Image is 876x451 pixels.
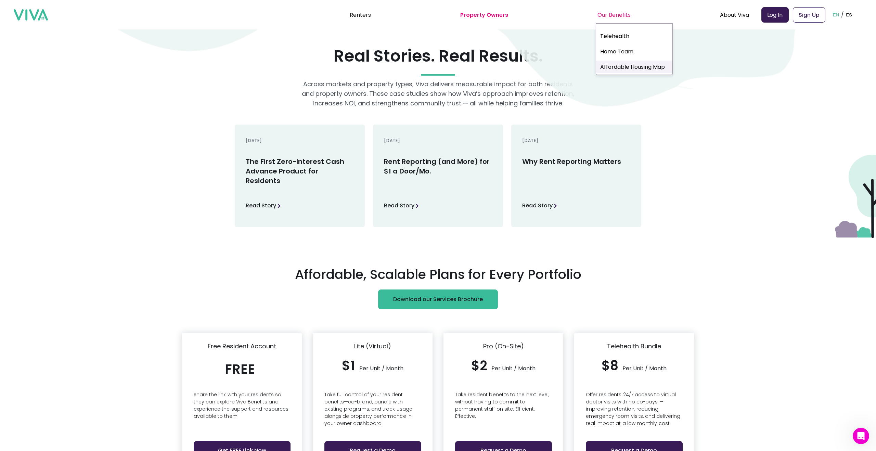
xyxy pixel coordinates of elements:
[278,204,281,208] img: arrow
[246,136,262,146] p: [DATE]
[596,30,672,42] a: Telehealth
[455,391,552,429] p: Take resident benefits to the next level, without having to commit to permanent staff on site. Ef...
[844,4,854,25] button: ES
[14,9,48,21] img: viva
[373,125,503,227] a: [DATE]Rent Reporting (and More) for $1 a Door/Mo.Read Storyarrow
[720,6,749,23] div: About Viva
[511,125,641,227] a: [DATE]Why Rent Reporting MattersRead Storyarrow
[359,363,403,374] p: Per Unit / Month
[522,157,621,183] h3: Why Rent Reporting Matters
[416,204,419,208] img: arrow
[350,11,371,19] a: Renters
[384,201,414,211] p: Read Story
[522,136,539,146] p: [DATE]
[295,266,581,283] h2: Affordable, Scalable Plans for Every Portfolio
[596,61,672,73] a: Affordable Housing Map
[354,342,391,351] p: Lite (Virtual)
[853,428,869,444] iframe: Intercom live chat
[607,342,661,351] p: Telehealth Bundle
[216,47,660,66] h2: Real Stories. Real Results.
[841,10,844,20] p: /
[831,4,841,25] button: EN
[342,357,355,375] h3: $1
[597,6,631,23] div: Our Benefits
[602,357,618,375] h3: $8
[483,342,524,351] p: Pro (On-Site)
[208,342,276,351] p: Free Resident Account
[384,157,492,183] h3: Rent Reporting (and More) for $1 a Door/Mo.
[246,201,276,211] p: Read Story
[793,7,825,23] a: Sign Up
[324,391,421,429] p: Take full control of your resident benefits—co-brand, bundle with existing programs, and track us...
[491,363,536,374] p: Per Unit / Month
[384,136,400,146] p: [DATE]
[301,79,575,108] p: Across markets and property types, Viva delivers measurable impact for both residents and propert...
[471,357,487,375] h3: $2
[554,204,557,208] img: arrow
[596,45,672,58] a: Home Team
[835,155,876,238] img: trees
[761,7,789,23] a: Log In
[225,360,255,378] h3: FREE
[378,289,498,309] button: Download our Services Brochure
[194,391,291,429] p: Share the link with your residents so they can explore Viva Benefits and experience the support a...
[586,391,683,429] p: Offer residents 24/7 access to virtual doctor visits with no co-pays — improving retention, reduc...
[622,363,667,374] p: Per Unit / Month
[460,11,508,19] a: Property Owners
[246,157,354,183] h3: The First Zero-Interest Cash Advance Product for Residents
[522,201,553,211] p: Read Story
[378,283,498,333] a: Download our Services Brochure
[235,125,365,227] a: [DATE]The First Zero-Interest Cash Advance Product for ResidentsRead Storyarrow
